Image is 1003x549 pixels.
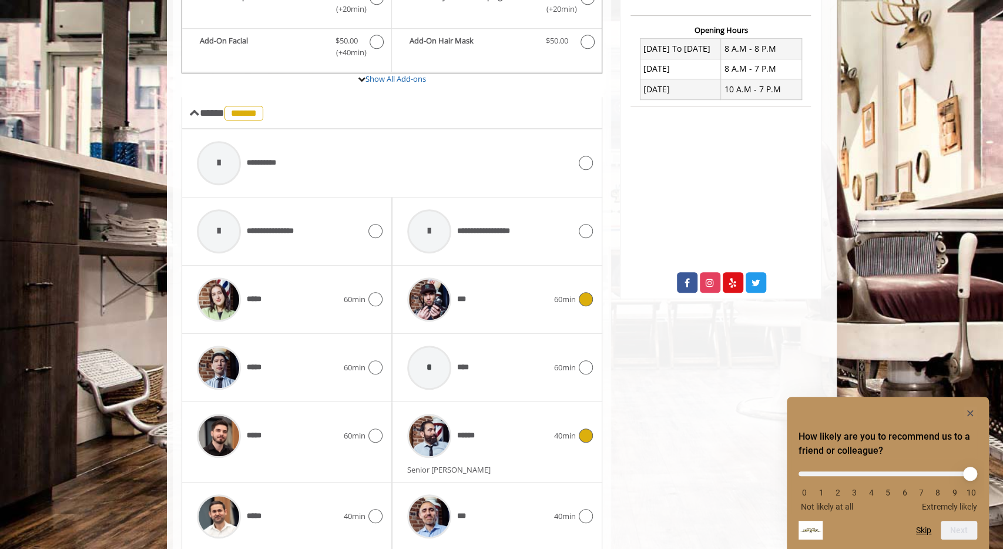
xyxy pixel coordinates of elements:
li: 2 [832,488,844,497]
label: Add-On Hair Mask [398,35,596,52]
h2: How likely are you to recommend us to a friend or colleague? Select an option from 0 to 10, with ... [799,430,977,458]
span: 60min [344,293,365,306]
span: (+20min ) [539,3,574,15]
span: 60min [344,430,365,442]
span: Extremely likely [922,502,977,511]
button: Next question [941,521,977,540]
button: Skip [916,525,931,535]
td: [DATE] To [DATE] [640,39,721,59]
li: 9 [949,488,961,497]
span: (+20min ) [329,3,364,15]
span: Not likely at all [801,502,853,511]
li: 3 [848,488,860,497]
span: 60min [554,293,576,306]
li: 5 [882,488,894,497]
li: 1 [815,488,827,497]
td: [DATE] [640,79,721,99]
div: How likely are you to recommend us to a friend or colleague? Select an option from 0 to 10, with ... [799,463,977,511]
a: Show All Add-ons [365,73,426,84]
td: 8 A.M - 7 P.M [721,59,802,79]
li: 6 [898,488,910,497]
b: Add-On Hair Mask [410,35,534,49]
label: Add-On Facial [188,35,385,62]
li: 0 [799,488,810,497]
span: (+40min ) [329,46,364,59]
h3: Opening Hours [630,26,811,34]
li: 4 [866,488,877,497]
div: How likely are you to recommend us to a friend or colleague? Select an option from 0 to 10, with ... [799,406,977,540]
li: 10 [965,488,977,497]
li: 7 [915,488,927,497]
span: Senior [PERSON_NAME] [407,464,497,475]
span: $50.00 [336,35,358,47]
span: 60min [344,361,365,374]
td: [DATE] [640,59,721,79]
span: $50.00 [546,35,568,47]
button: Hide survey [963,406,977,420]
td: 10 A.M - 7 P.M [721,79,802,99]
span: 40min [554,430,576,442]
span: 60min [554,361,576,374]
li: 8 [932,488,944,497]
span: 40min [344,510,365,523]
td: 8 A.M - 8 P.M [721,39,802,59]
span: 40min [554,510,576,523]
b: Add-On Facial [200,35,324,59]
